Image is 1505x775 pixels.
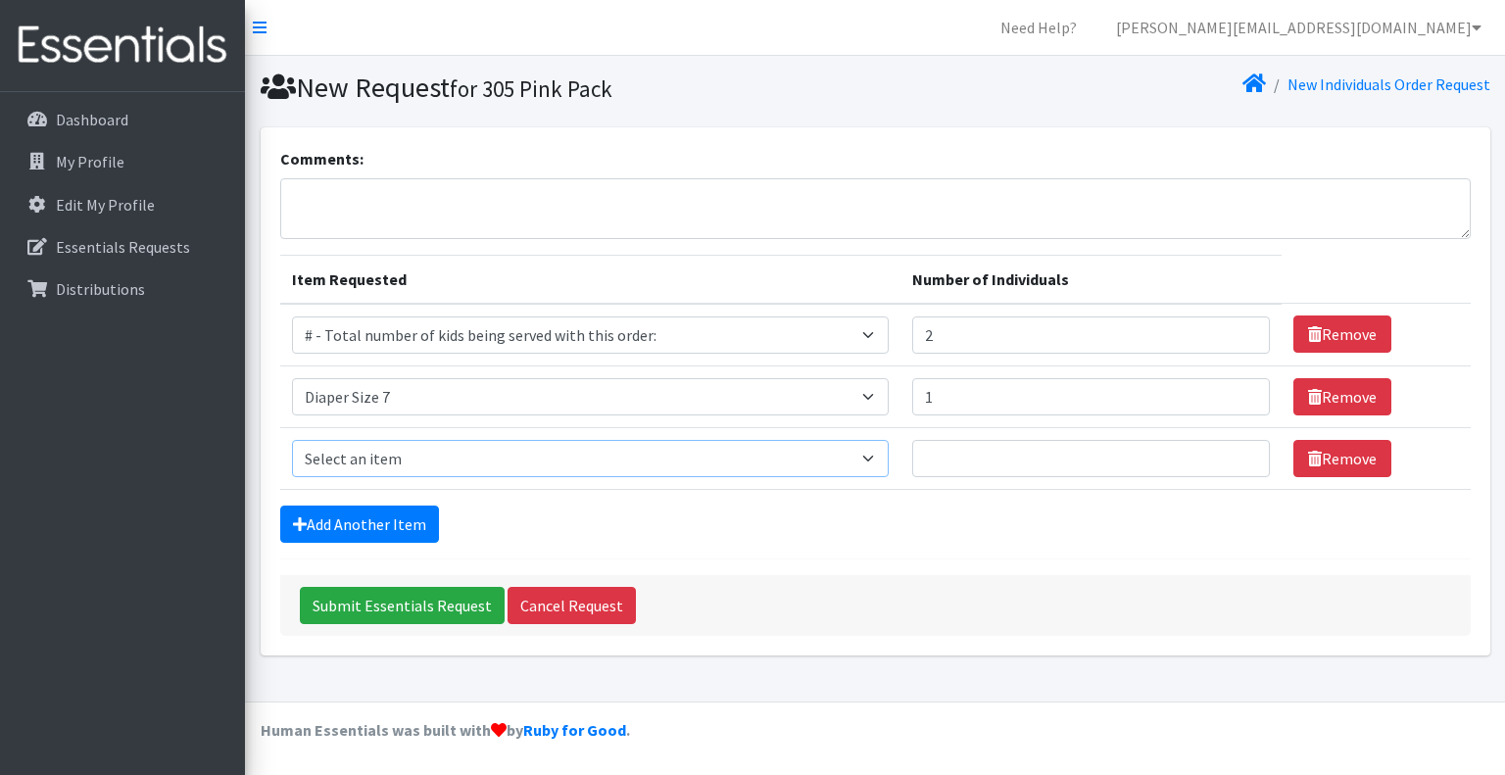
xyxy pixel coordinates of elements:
[1293,440,1391,477] a: Remove
[450,74,612,103] small: for 305 Pink Pack
[8,13,237,78] img: HumanEssentials
[56,195,155,215] p: Edit My Profile
[8,142,237,181] a: My Profile
[56,152,124,171] p: My Profile
[523,720,626,740] a: Ruby for Good
[8,100,237,139] a: Dashboard
[900,255,1282,304] th: Number of Individuals
[261,720,630,740] strong: Human Essentials was built with by .
[1293,378,1391,415] a: Remove
[1293,315,1391,353] a: Remove
[1287,74,1490,94] a: New Individuals Order Request
[8,269,237,309] a: Distributions
[56,110,128,129] p: Dashboard
[985,8,1092,47] a: Need Help?
[280,255,901,304] th: Item Requested
[508,587,636,624] a: Cancel Request
[261,71,868,105] h1: New Request
[56,237,190,257] p: Essentials Requests
[1100,8,1497,47] a: [PERSON_NAME][EMAIL_ADDRESS][DOMAIN_NAME]
[8,185,237,224] a: Edit My Profile
[280,147,364,170] label: Comments:
[56,279,145,299] p: Distributions
[280,506,439,543] a: Add Another Item
[300,587,505,624] input: Submit Essentials Request
[8,227,237,266] a: Essentials Requests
